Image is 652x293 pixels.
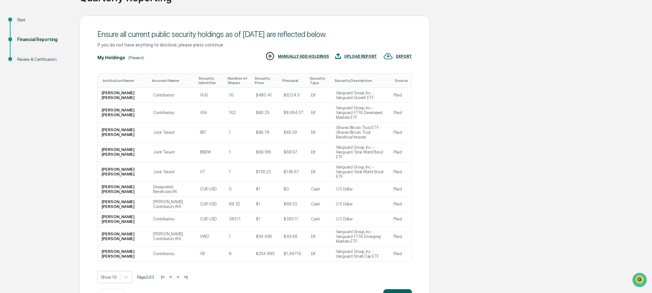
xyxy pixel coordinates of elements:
[390,197,412,212] td: Plaid
[196,227,225,247] td: VWO
[332,123,390,142] td: iShares Bitcoin Trust ETF - iShares Bitcoin Trust Beneficial Interest
[97,42,412,47] div: If you do not have anything to disclose, please press continue.
[98,182,149,197] td: [PERSON_NAME] [PERSON_NAME]
[280,88,307,103] td: $6,124.3
[196,247,225,261] td: VB
[307,162,332,182] td: Etf
[252,247,280,261] td: $254.995
[332,247,390,261] td: Vanguard Group, Inc. - Vanguard Small Cap ETF
[335,51,341,61] img: UPLOAD REPORT
[278,54,329,59] div: MANUALLY ADD HOLDINGS
[632,272,649,289] iframe: Open customer support
[265,51,275,61] img: MANUALLY ADD HOLDINGS
[13,92,40,99] span: Data Lookup
[196,123,225,142] td: IBIT
[17,17,69,23] div: Start
[225,88,252,103] td: 16
[390,212,412,227] td: Plaid
[6,49,18,60] img: 1746055101610-c473b297-6a78-478c-a979-82029cc54cd1
[4,78,44,89] a: 🖐️Preclearance
[280,212,307,227] td: $383.11
[335,78,387,83] div: Toggle SortBy
[149,212,196,227] td: Contributory
[149,123,196,142] td: Joint Tenant
[252,227,280,247] td: $54.495
[280,142,307,162] td: $69.67
[307,88,332,103] td: Etf
[307,142,332,162] td: Etf
[332,88,390,103] td: Vanguard Group, Inc. - Vanguard Growth ETF
[98,103,149,123] td: [PERSON_NAME] [PERSON_NAME]
[13,80,41,87] span: Preclearance
[45,108,77,113] a: Powered byPylon
[196,103,225,123] td: VEA
[310,76,330,85] div: Toggle SortBy
[98,212,149,227] td: [PERSON_NAME] [PERSON_NAME]
[332,197,390,212] td: U S Dollar
[282,78,305,83] div: Toggle SortBy
[63,108,77,113] span: Pylon
[149,162,196,182] td: Joint Tenant
[128,55,144,60] div: (Present)
[252,142,280,162] td: $69.555
[149,88,196,103] td: Contributory
[280,182,307,197] td: $0
[332,227,390,247] td: Vanguard Group, Inc. - Vanguard FTSE Emerging Markets ETF
[98,142,149,162] td: [PERSON_NAME] [PERSON_NAME]
[225,142,252,162] td: 1
[307,247,332,261] td: Etf
[252,88,280,103] td: $480.41
[307,103,332,123] td: Etf
[390,142,412,162] td: Plaid
[44,78,81,89] a: 🗄️Attestations
[225,162,252,182] td: 1
[196,182,225,197] td: CUR:USD
[307,212,332,227] td: Cash
[332,103,390,123] td: Vanguard Group, Inc. - Vanguard FTSE Developed Markets ETF
[167,274,174,280] button: <
[255,76,277,85] div: Toggle SortBy
[332,162,390,182] td: Vanguard Group, Inc. - Vanguard Total World Stock ETF
[196,197,225,212] td: CUR:USD
[22,55,81,60] div: We're available if you need us!
[159,274,167,280] button: |<
[228,76,249,85] div: Toggle SortBy
[17,36,69,43] div: Financial Reporting
[390,88,412,103] td: Plaid
[280,197,307,212] td: $69.32
[196,142,225,162] td: BNDW
[97,55,125,60] div: My Holdings
[344,54,377,59] div: UPLOAD REPORT
[252,197,280,212] td: $1
[97,30,412,39] div: Ensure all current public security holdings as of [DATE] are reflected below.
[22,49,104,55] div: Start new chat
[225,212,252,227] td: 383.11
[149,142,196,162] td: Joint Tenant
[103,78,147,83] div: Toggle SortBy
[6,81,11,86] div: 🖐️
[225,197,252,212] td: 69.32
[98,247,149,261] td: [PERSON_NAME] [PERSON_NAME]
[108,51,116,58] button: Start new chat
[390,123,412,142] td: Plaid
[225,247,252,261] td: 6
[252,103,280,123] td: $60.25
[17,56,69,63] div: Review & Certification
[98,162,149,182] td: [PERSON_NAME] [PERSON_NAME]
[149,197,196,212] td: [PERSON_NAME] Contributory IRA
[390,247,412,261] td: Plaid
[332,212,390,227] td: U S Dollar
[280,247,307,261] td: $1,487.16
[225,182,252,197] td: 0
[307,182,332,197] td: Cash
[390,162,412,182] td: Plaid
[196,88,225,103] td: VUG
[225,227,252,247] td: 1
[149,227,196,247] td: [PERSON_NAME] Contributory IRA
[332,142,390,162] td: Vanguard Group, Inc. - Vanguard Total World Bond ETF
[6,13,116,24] p: How can we help?
[280,227,307,247] td: $45.48
[252,162,280,182] td: $138.23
